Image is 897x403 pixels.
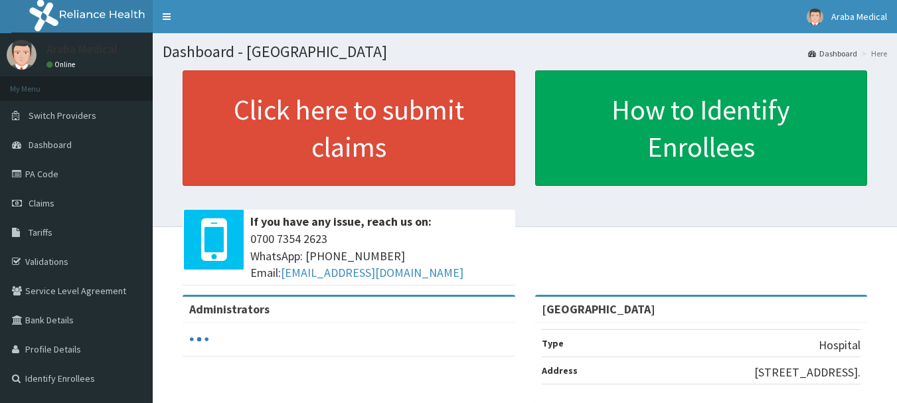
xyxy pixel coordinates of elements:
span: Claims [29,197,54,209]
a: Dashboard [808,48,857,59]
svg: audio-loading [189,329,209,349]
b: Type [542,337,564,349]
a: [EMAIL_ADDRESS][DOMAIN_NAME] [281,265,463,280]
a: How to Identify Enrollees [535,70,868,186]
p: [STREET_ADDRESS]. [754,364,860,381]
strong: [GEOGRAPHIC_DATA] [542,301,655,317]
b: If you have any issue, reach us on: [250,214,432,229]
b: Administrators [189,301,270,317]
span: 0700 7354 2623 WhatsApp: [PHONE_NUMBER] Email: [250,230,509,282]
h1: Dashboard - [GEOGRAPHIC_DATA] [163,43,887,60]
span: Dashboard [29,139,72,151]
p: Hospital [819,337,860,354]
img: User Image [807,9,823,25]
span: Tariffs [29,226,52,238]
a: Click here to submit claims [183,70,515,186]
a: Online [46,60,78,69]
li: Here [858,48,887,59]
span: Araba Medical [831,11,887,23]
p: Araba Medical [46,43,118,55]
span: Switch Providers [29,110,96,121]
b: Address [542,364,578,376]
img: User Image [7,40,37,70]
